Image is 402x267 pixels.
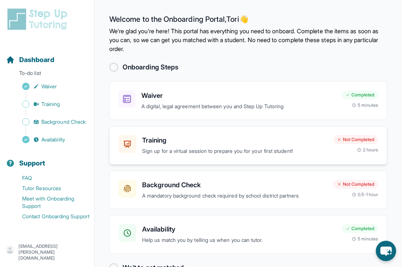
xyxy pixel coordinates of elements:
span: Waiver [41,83,57,90]
h2: Onboarding Steps [123,62,178,72]
span: Availability [41,136,65,143]
a: Contact Onboarding Support [6,211,94,222]
button: Support [3,146,91,171]
span: Training [41,100,60,108]
div: 2 hours [357,147,378,153]
a: Dashboard [6,55,54,65]
a: Waiver [6,81,94,92]
img: logo [6,7,72,31]
div: 5 minutes [352,102,378,108]
a: Background Check [6,117,94,127]
a: FAQ [6,173,94,183]
button: Dashboard [3,43,91,68]
p: To-do list [3,69,91,80]
div: 0.5-1 hour [352,192,378,198]
a: Availability [6,134,94,145]
p: We're glad you're here! This portal has everything you need to onboard. Complete the items as soo... [109,27,387,53]
div: Completed [342,90,378,99]
a: TrainingSign up for a virtual session to prepare you for your first student!Not Completed2 hours [109,126,387,165]
a: Background CheckA mandatory background check required by school district partnersNot Completed0.5... [109,171,387,209]
div: 5 minutes [352,236,378,242]
h3: Training [142,135,327,146]
a: WaiverA digital, legal agreement between you and Step Up TutoringCompleted5 minutes [109,81,387,120]
span: Support [19,158,45,168]
span: Dashboard [19,55,54,65]
p: A digital, legal agreement between you and Step Up Tutoring [141,102,336,111]
button: [EMAIL_ADDRESS][PERSON_NAME][DOMAIN_NAME] [6,243,88,261]
a: Tutor Resources [6,183,94,194]
p: A mandatory background check required by school district partners [142,192,327,200]
h3: Background Check [142,180,327,190]
button: chat-button [376,241,396,261]
a: Training [6,99,94,109]
div: Not Completed [333,180,378,189]
div: Completed [342,224,378,233]
p: Sign up for a virtual session to prepare you for your first student! [142,147,327,155]
span: Background Check [41,118,86,126]
a: AvailabilityHelp us match you by telling us when you can tutor.Completed5 minutes [109,215,387,254]
a: Meet with Onboarding Support [6,194,94,211]
p: Help us match you by telling us when you can tutor. [142,236,336,244]
h3: Availability [142,224,336,235]
h2: Welcome to the Onboarding Portal, Tori 👋 [109,15,387,27]
p: [EMAIL_ADDRESS][PERSON_NAME][DOMAIN_NAME] [18,243,88,261]
h3: Waiver [141,90,336,101]
div: Not Completed [333,135,378,144]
